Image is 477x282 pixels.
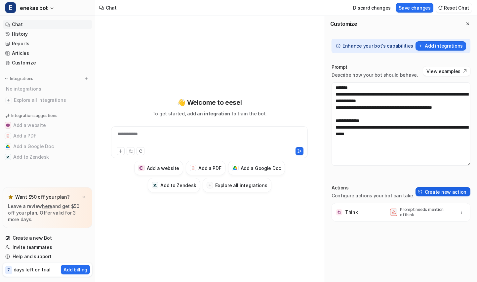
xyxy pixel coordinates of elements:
[228,161,285,175] button: Add a Google DocAdd a Google Doc
[3,39,92,48] a: Reports
[336,209,342,216] img: Think icon
[20,3,48,13] span: enekas bot
[139,166,143,170] img: Add a website
[11,113,57,119] p: Integration suggestions
[203,178,271,192] button: Explore all integrations
[106,4,117,11] div: Chat
[152,110,267,117] p: To get started, add an to train the bot.
[345,209,358,216] p: Think
[3,252,92,261] a: Help and support
[330,20,357,27] h2: Customize
[215,182,267,189] h3: Explore all integrations
[396,3,433,13] button: Save changes
[416,187,470,196] button: Create new action
[3,152,92,162] button: Add to ZendeskAdd to Zendesk
[3,131,92,141] button: Add a PDFAdd a PDF
[63,266,87,273] p: Add billing
[6,123,10,127] img: Add a website
[3,29,92,39] a: History
[332,184,415,191] p: Actions
[42,203,52,209] a: here
[6,144,10,148] img: Add a Google Doc
[4,76,9,81] img: expand menu
[342,43,413,49] p: Enhance your bot's capabilities
[3,233,92,243] a: Create a new Bot
[3,20,92,29] a: Chat
[241,165,281,172] h3: Add a Google Doc
[147,165,179,172] h3: Add a website
[134,161,183,175] button: Add a websiteAdd a website
[418,189,423,194] img: create-action-icon.svg
[416,41,466,51] button: Add integrations
[6,134,10,138] img: Add a PDF
[198,165,221,172] h3: Add a PDF
[3,96,92,105] a: Explore all integrations
[148,178,200,192] button: Add to ZendeskAdd to Zendesk
[4,83,92,94] div: No integrations
[400,207,453,218] p: Prompt needs mention of think
[7,267,10,273] p: 7
[82,195,86,199] img: x
[6,155,10,159] img: Add to Zendesk
[3,75,35,82] button: Integrations
[15,194,70,200] p: Want $50 off your plan?
[186,161,225,175] button: Add a PDFAdd a PDF
[160,182,196,189] h3: Add to Zendesk
[8,203,87,223] p: Leave a review and get $50 off your plan. Offer valid for 3 more days.
[5,97,12,103] img: explore all integrations
[61,265,90,274] button: Add billing
[177,98,242,107] p: 👋 Welcome to eesel
[332,192,415,199] p: Configure actions your bot can take.
[8,194,13,200] img: star
[191,166,195,170] img: Add a PDF
[3,120,92,131] button: Add a websiteAdd a website
[233,166,237,170] img: Add a Google Doc
[332,72,418,78] p: Describe how your bot should behave.
[3,58,92,67] a: Customize
[350,3,393,13] button: Discard changes
[332,64,418,70] p: Prompt
[14,266,51,273] p: days left on trial
[3,141,92,152] button: Add a Google DocAdd a Google Doc
[436,3,472,13] button: Reset Chat
[204,111,230,116] span: integration
[464,20,472,28] button: Close flyout
[153,183,157,187] img: Add to Zendesk
[5,2,16,13] span: E
[10,76,33,81] p: Integrations
[84,76,89,81] img: menu_add.svg
[438,5,443,10] img: reset
[14,95,90,105] span: Explore all integrations
[3,49,92,58] a: Articles
[3,243,92,252] a: Invite teammates
[423,66,470,76] button: View examples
